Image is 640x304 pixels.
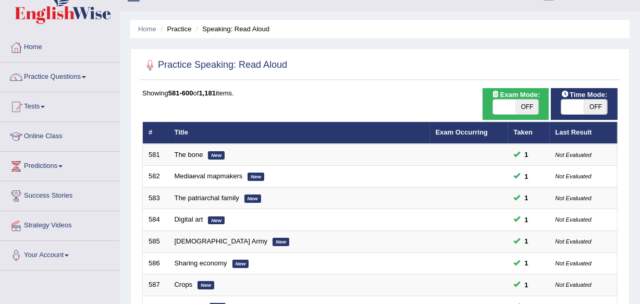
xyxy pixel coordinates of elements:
[488,89,544,100] span: Exam Mode:
[143,274,169,296] td: 587
[142,57,287,73] h2: Practice Speaking: Read Aloud
[1,33,119,59] a: Home
[521,279,533,290] span: You can still take this question
[521,171,533,182] span: You can still take this question
[232,260,249,268] em: New
[436,128,488,136] a: Exam Occurring
[199,89,216,97] b: 1,181
[175,237,268,245] a: [DEMOGRAPHIC_DATA] Army
[248,173,264,181] em: New
[143,187,169,209] td: 583
[556,195,592,201] small: Not Evaluated
[175,215,203,223] a: Digital art
[175,172,243,180] a: Mediaeval mapmakers
[244,194,261,203] em: New
[521,258,533,269] span: You can still take this question
[483,88,549,120] div: Show exams occurring in exams
[143,144,169,166] td: 581
[169,122,430,144] th: Title
[208,216,225,225] em: New
[521,236,533,247] span: You can still take this question
[142,88,618,98] div: Showing of items.
[1,122,119,148] a: Online Class
[516,100,539,114] span: OFF
[521,149,533,160] span: You can still take this question
[1,181,119,208] a: Success Stories
[143,122,169,144] th: #
[175,194,239,202] a: The patriarchal family
[556,282,592,288] small: Not Evaluated
[143,252,169,274] td: 586
[193,24,269,34] li: Speaking: Read Aloud
[556,152,592,158] small: Not Evaluated
[1,241,119,267] a: Your Account
[143,209,169,231] td: 584
[556,173,592,179] small: Not Evaluated
[138,25,156,33] a: Home
[175,259,227,267] a: Sharing economy
[584,100,607,114] span: OFF
[521,214,533,225] span: You can still take this question
[556,260,592,266] small: Not Evaluated
[175,151,203,159] a: The bone
[556,216,592,223] small: Not Evaluated
[1,152,119,178] a: Predictions
[158,24,191,34] li: Practice
[273,238,289,246] em: New
[198,281,214,289] em: New
[143,166,169,188] td: 582
[550,122,618,144] th: Last Result
[508,122,550,144] th: Taken
[168,89,193,97] b: 581-600
[1,211,119,237] a: Strategy Videos
[143,231,169,253] td: 585
[557,89,611,100] span: Time Mode:
[175,281,193,288] a: Crops
[208,151,225,160] em: New
[1,63,119,89] a: Practice Questions
[556,238,592,245] small: Not Evaluated
[1,92,119,118] a: Tests
[521,192,533,203] span: You can still take this question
